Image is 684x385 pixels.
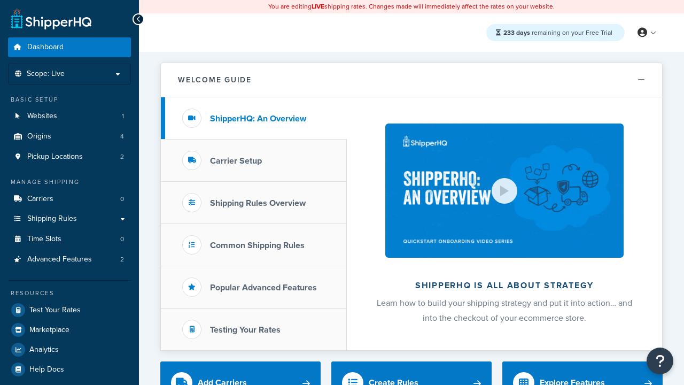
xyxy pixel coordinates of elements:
[27,152,83,161] span: Pickup Locations
[27,235,61,244] span: Time Slots
[29,345,59,355] span: Analytics
[210,241,305,250] h3: Common Shipping Rules
[8,178,131,187] div: Manage Shipping
[8,127,131,147] li: Origins
[120,152,124,161] span: 2
[27,43,64,52] span: Dashboard
[8,37,131,57] a: Dashboard
[120,255,124,264] span: 2
[27,112,57,121] span: Websites
[29,365,64,374] span: Help Docs
[377,297,632,324] span: Learn how to build your shipping strategy and put it into action… and into the checkout of your e...
[503,28,612,37] span: remaining on your Free Trial
[503,28,530,37] strong: 233 days
[27,70,65,79] span: Scope: Live
[8,209,131,229] a: Shipping Rules
[8,340,131,359] a: Analytics
[29,326,69,335] span: Marketplace
[29,306,81,315] span: Test Your Rates
[120,235,124,244] span: 0
[210,198,306,208] h3: Shipping Rules Overview
[312,2,324,11] b: LIVE
[375,281,634,290] h2: ShipperHQ is all about strategy
[122,112,124,121] span: 1
[8,250,131,269] li: Advanced Features
[178,76,252,84] h2: Welcome Guide
[385,124,624,258] img: ShipperHQ is all about strategy
[8,250,131,269] a: Advanced Features2
[8,229,131,249] li: Time Slots
[27,255,92,264] span: Advanced Features
[210,114,306,124] h3: ShipperHQ: An Overview
[161,63,662,97] button: Welcome Guide
[120,195,124,204] span: 0
[8,320,131,340] a: Marketplace
[8,301,131,320] a: Test Your Rates
[8,360,131,379] a: Help Docs
[8,189,131,209] a: Carriers0
[8,106,131,126] a: Websites1
[8,127,131,147] a: Origins4
[8,95,131,104] div: Basic Setup
[27,132,51,141] span: Origins
[8,289,131,298] div: Resources
[120,132,124,141] span: 4
[8,106,131,126] li: Websites
[210,325,281,335] h3: Testing Your Rates
[210,156,262,166] h3: Carrier Setup
[8,147,131,167] li: Pickup Locations
[210,283,317,292] h3: Popular Advanced Features
[8,147,131,167] a: Pickup Locations2
[8,189,131,209] li: Carriers
[27,195,53,204] span: Carriers
[8,229,131,249] a: Time Slots0
[647,348,673,374] button: Open Resource Center
[27,214,77,224] span: Shipping Rules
